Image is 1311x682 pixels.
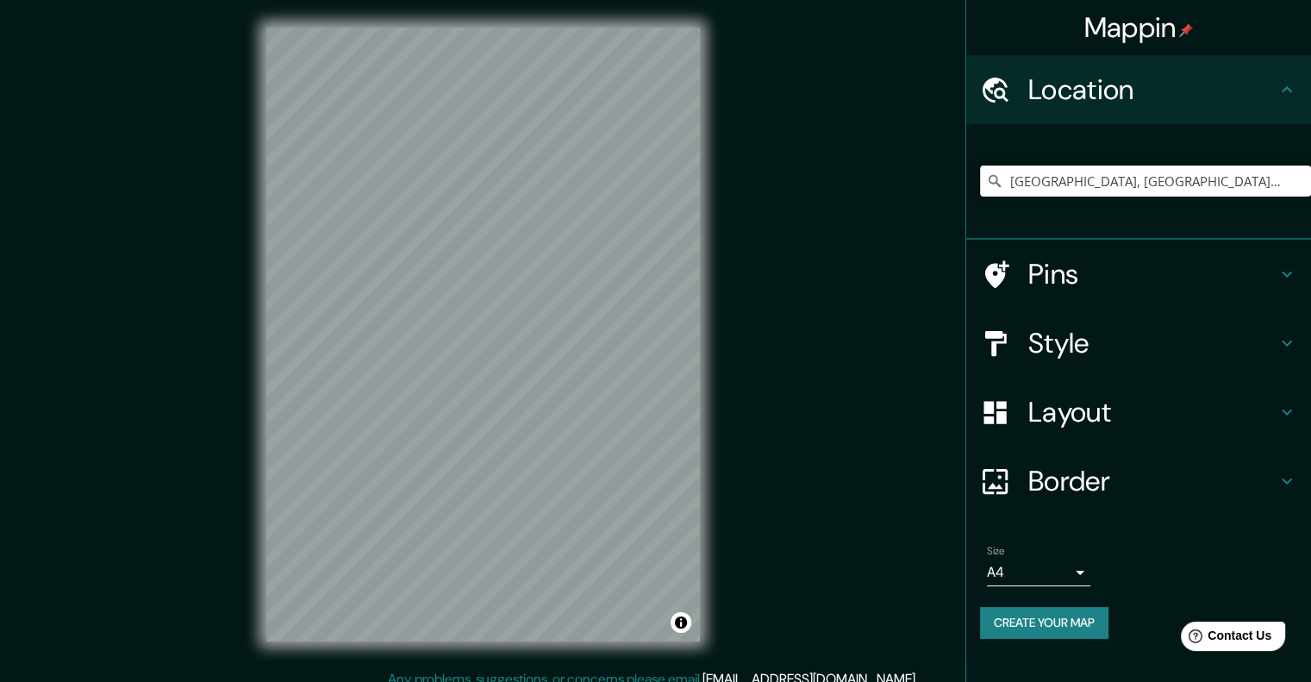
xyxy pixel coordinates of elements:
[266,28,700,641] canvas: Map
[1028,464,1277,498] h4: Border
[671,612,691,633] button: Toggle attribution
[1084,10,1194,45] h4: Mappin
[980,607,1108,639] button: Create your map
[1028,72,1277,107] h4: Location
[987,544,1005,559] label: Size
[1028,257,1277,291] h4: Pins
[980,166,1311,197] input: Pick your city or area
[1179,23,1193,37] img: pin-icon.png
[1028,326,1277,360] h4: Style
[966,240,1311,309] div: Pins
[1028,395,1277,429] h4: Layout
[966,447,1311,516] div: Border
[966,55,1311,124] div: Location
[966,378,1311,447] div: Layout
[1158,615,1292,663] iframe: Help widget launcher
[987,559,1090,586] div: A4
[966,309,1311,378] div: Style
